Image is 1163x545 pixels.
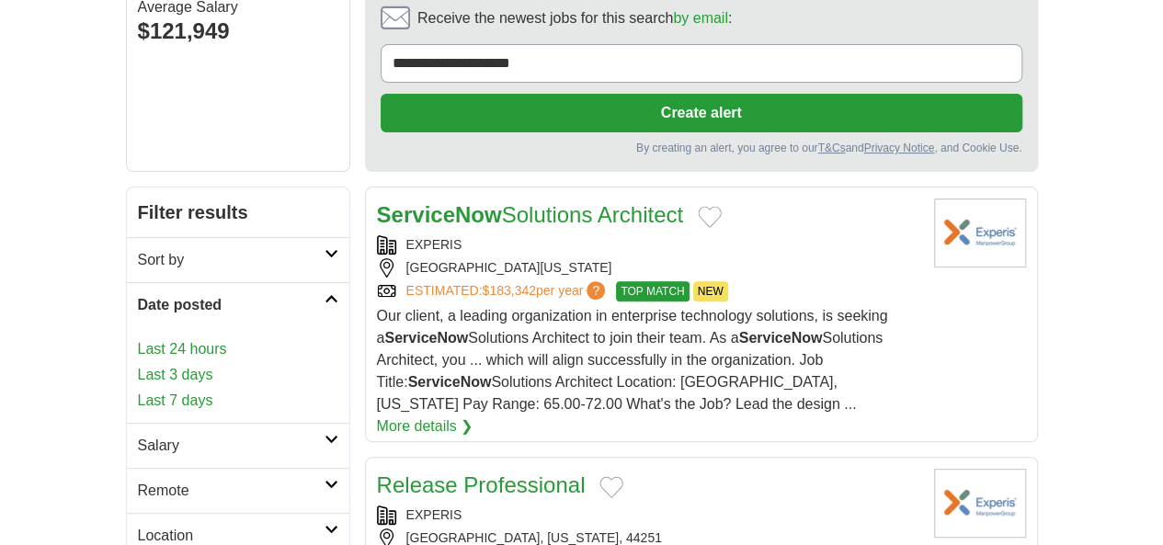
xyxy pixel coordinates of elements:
[127,423,349,468] a: Salary
[406,237,462,252] a: EXPERIS
[138,435,325,457] h2: Salary
[138,390,338,412] a: Last 7 days
[127,187,349,237] h2: Filter results
[138,294,325,316] h2: Date posted
[377,472,586,497] a: Release Professional
[817,142,845,154] a: T&Cs
[377,415,473,437] a: More details ❯
[599,476,623,498] button: Add to favorite jobs
[377,202,502,227] strong: ServiceNow
[417,7,732,29] span: Receive the newest jobs for this search :
[138,480,325,502] h2: Remote
[377,202,684,227] a: ServiceNowSolutions Architect
[384,330,468,346] strong: ServiceNow
[406,281,610,301] a: ESTIMATED:$183,342per year?
[127,282,349,327] a: Date posted
[482,283,535,298] span: $183,342
[138,338,338,360] a: Last 24 hours
[698,206,722,228] button: Add to favorite jobs
[587,281,605,300] span: ?
[693,281,728,301] span: NEW
[739,330,823,346] strong: ServiceNow
[138,249,325,271] h2: Sort by
[127,468,349,513] a: Remote
[863,142,934,154] a: Privacy Notice
[934,469,1026,538] img: Experis logo
[138,364,338,386] a: Last 3 days
[381,94,1022,132] button: Create alert
[127,237,349,282] a: Sort by
[377,258,919,278] div: [GEOGRAPHIC_DATA][US_STATE]
[616,281,689,301] span: TOP MATCH
[934,199,1026,267] img: Experis logo
[381,140,1022,156] div: By creating an alert, you agree to our and , and Cookie Use.
[408,374,492,390] strong: ServiceNow
[138,15,338,48] div: $121,949
[377,308,888,412] span: Our client, a leading organization in enterprise technology solutions, is seeking a Solutions Arc...
[673,10,728,26] a: by email
[406,507,462,522] a: EXPERIS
